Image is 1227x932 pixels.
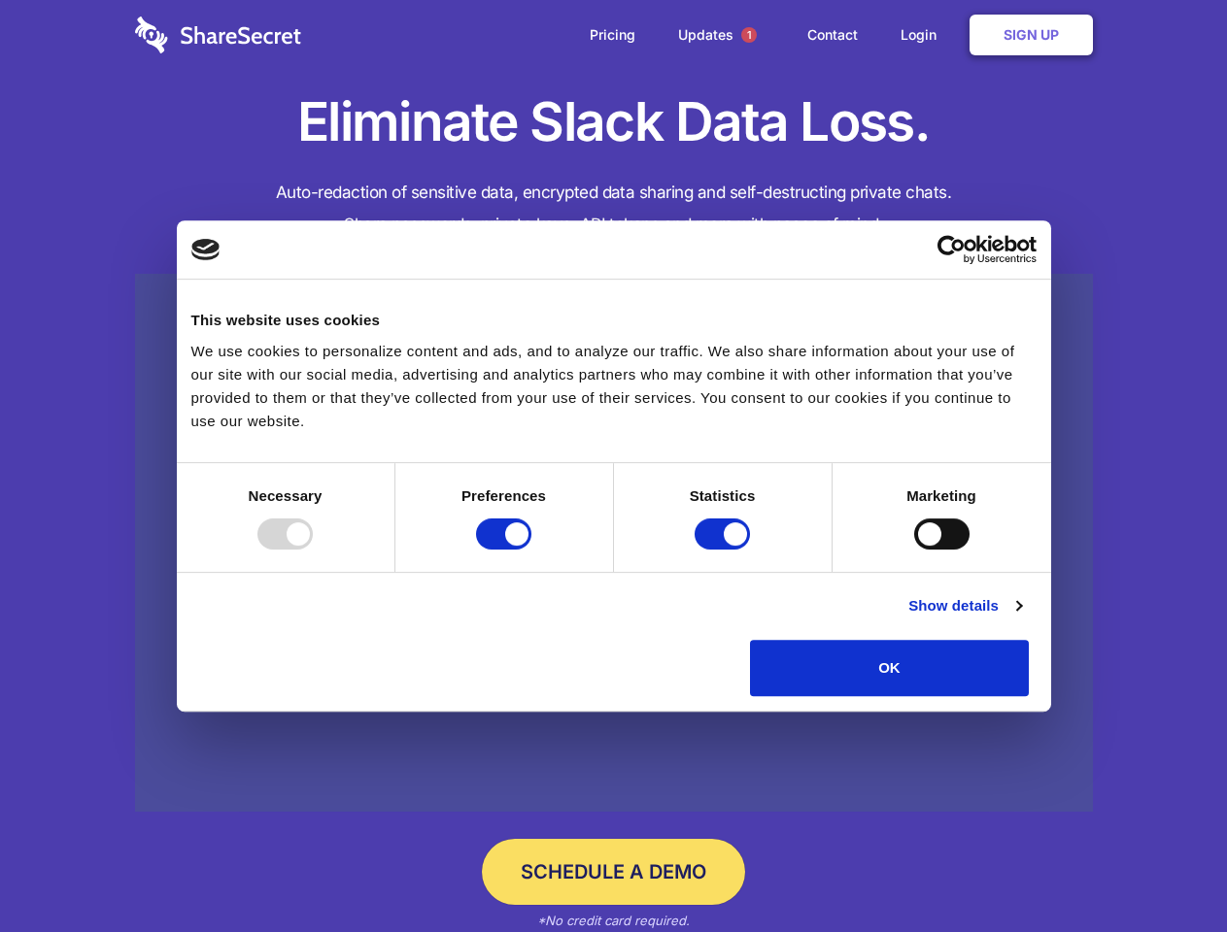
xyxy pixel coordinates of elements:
strong: Marketing [906,487,976,504]
span: 1 [741,27,757,43]
img: logo-wordmark-white-trans-d4663122ce5f474addd5e946df7df03e33cb6a1c49d2221995e7729f52c070b2.svg [135,17,301,53]
a: Show details [908,594,1021,617]
div: We use cookies to personalize content and ads, and to analyze our traffic. We also share informat... [191,340,1037,433]
a: Wistia video thumbnail [135,274,1093,813]
h1: Eliminate Slack Data Loss. [135,87,1093,157]
button: OK [750,640,1029,696]
a: Contact [788,5,877,65]
a: Login [881,5,966,65]
a: Schedule a Demo [482,839,745,905]
a: Pricing [570,5,655,65]
a: Sign Up [970,15,1093,55]
strong: Preferences [461,487,546,504]
h4: Auto-redaction of sensitive data, encrypted data sharing and self-destructing private chats. Shar... [135,177,1093,241]
img: logo [191,239,221,260]
a: Usercentrics Cookiebot - opens in a new window [867,235,1037,264]
div: This website uses cookies [191,309,1037,332]
em: *No credit card required. [537,913,690,928]
strong: Necessary [249,487,323,504]
strong: Statistics [690,487,756,504]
